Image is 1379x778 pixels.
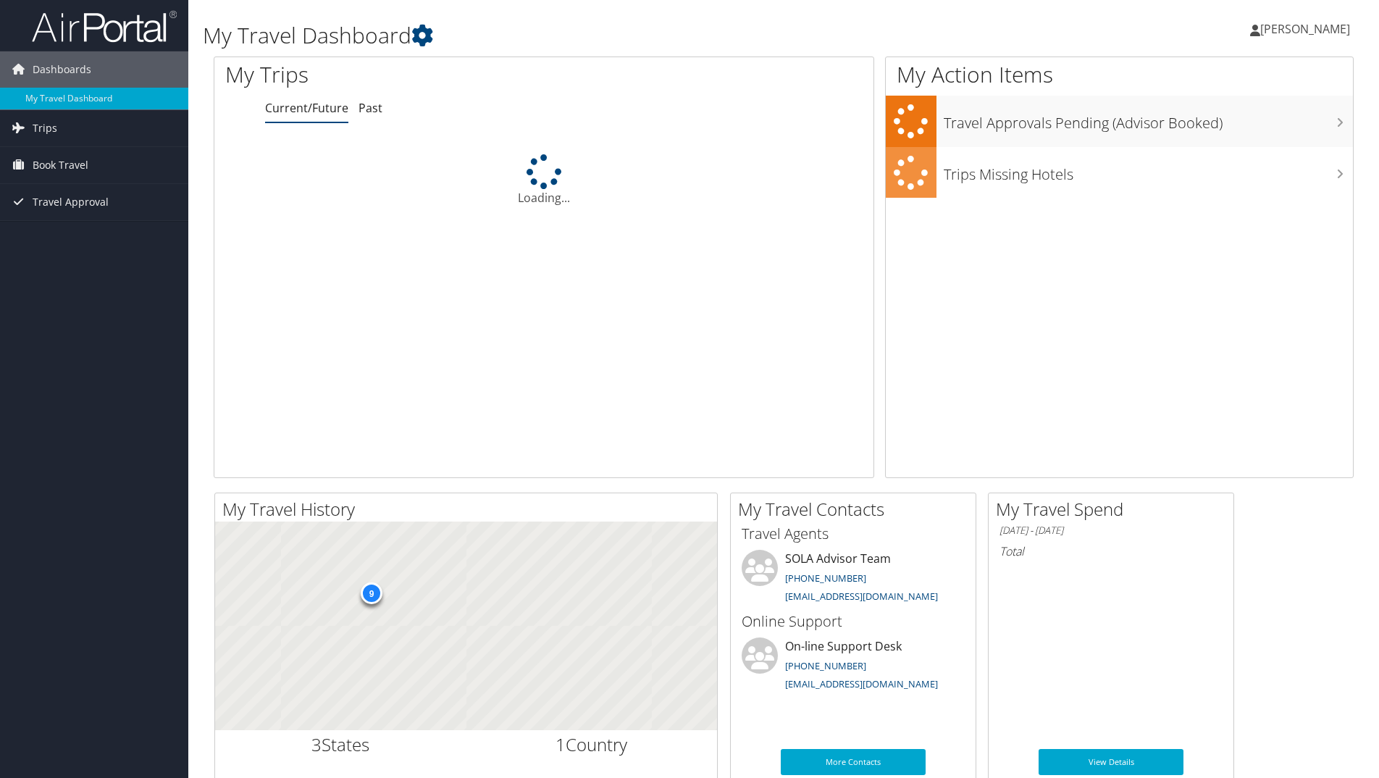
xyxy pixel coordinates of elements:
span: Dashboards [33,51,91,88]
span: [PERSON_NAME] [1260,21,1350,37]
a: [PHONE_NUMBER] [785,659,866,672]
span: 1 [556,732,566,756]
h3: Travel Agents [742,524,965,544]
a: Travel Approvals Pending (Advisor Booked) [886,96,1353,147]
h2: My Travel Spend [996,497,1233,522]
h3: Online Support [742,611,965,632]
a: Current/Future [265,100,348,116]
li: SOLA Advisor Team [734,550,972,609]
h6: Total [999,543,1223,559]
h1: My Trips [225,59,588,90]
h2: My Travel Contacts [738,497,976,522]
li: On-line Support Desk [734,637,972,697]
span: Trips [33,110,57,146]
a: [PHONE_NUMBER] [785,572,866,585]
h3: Travel Approvals Pending (Advisor Booked) [944,106,1353,133]
h3: Trips Missing Hotels [944,157,1353,185]
a: More Contacts [781,749,926,775]
a: [EMAIL_ADDRESS][DOMAIN_NAME] [785,590,938,603]
h2: Country [477,732,707,757]
a: View Details [1039,749,1183,775]
a: Past [359,100,382,116]
a: Trips Missing Hotels [886,147,1353,198]
img: airportal-logo.png [32,9,177,43]
span: Book Travel [33,147,88,183]
div: 9 [361,582,382,604]
h1: My Action Items [886,59,1353,90]
h2: States [226,732,456,757]
span: Travel Approval [33,184,109,220]
div: Loading... [214,154,873,206]
h1: My Travel Dashboard [203,20,977,51]
h6: [DATE] - [DATE] [999,524,1223,538]
span: 3 [311,732,322,756]
a: [EMAIL_ADDRESS][DOMAIN_NAME] [785,677,938,690]
h2: My Travel History [222,497,717,522]
a: [PERSON_NAME] [1250,7,1365,51]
